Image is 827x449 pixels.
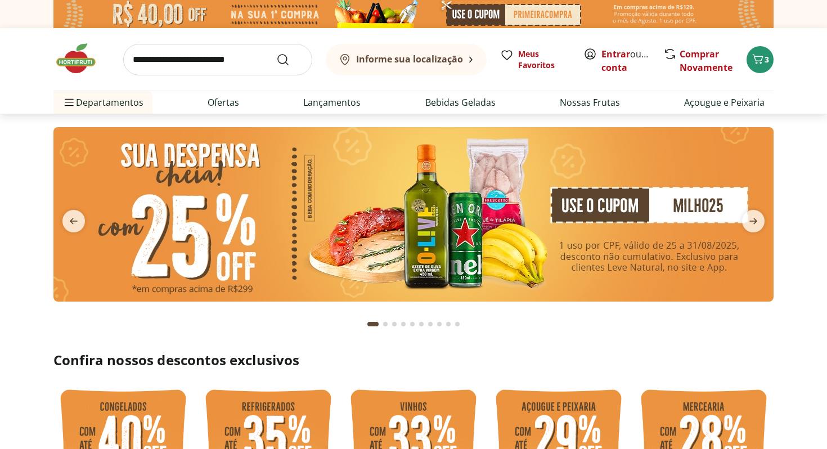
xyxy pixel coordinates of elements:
input: search [123,44,312,75]
button: Informe sua localização [326,44,487,75]
a: Entrar [601,48,630,60]
span: 3 [765,54,769,65]
button: Go to page 8 from fs-carousel [435,311,444,338]
button: Go to page 3 from fs-carousel [390,311,399,338]
a: Criar conta [601,48,663,74]
button: Go to page 2 from fs-carousel [381,311,390,338]
span: ou [601,47,651,74]
button: Go to page 6 from fs-carousel [417,311,426,338]
a: Comprar Novamente [680,48,732,74]
button: Go to page 10 from fs-carousel [453,311,462,338]
a: Bebidas Geladas [425,96,496,109]
img: Hortifruti [53,42,110,75]
a: Nossas Frutas [560,96,620,109]
button: Carrinho [747,46,774,73]
button: Go to page 7 from fs-carousel [426,311,435,338]
img: cupom [53,127,774,302]
a: Meus Favoritos [500,48,570,71]
button: Submit Search [276,53,303,66]
button: Go to page 4 from fs-carousel [399,311,408,338]
b: Informe sua localização [356,53,463,65]
button: next [733,210,774,232]
h2: Confira nossos descontos exclusivos [53,351,774,369]
button: Go to page 5 from fs-carousel [408,311,417,338]
button: Current page from fs-carousel [365,311,381,338]
button: Go to page 9 from fs-carousel [444,311,453,338]
a: Açougue e Peixaria [684,96,765,109]
button: Menu [62,89,76,116]
a: Lançamentos [303,96,361,109]
span: Departamentos [62,89,143,116]
span: Meus Favoritos [518,48,570,71]
a: Ofertas [208,96,239,109]
button: previous [53,210,94,232]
